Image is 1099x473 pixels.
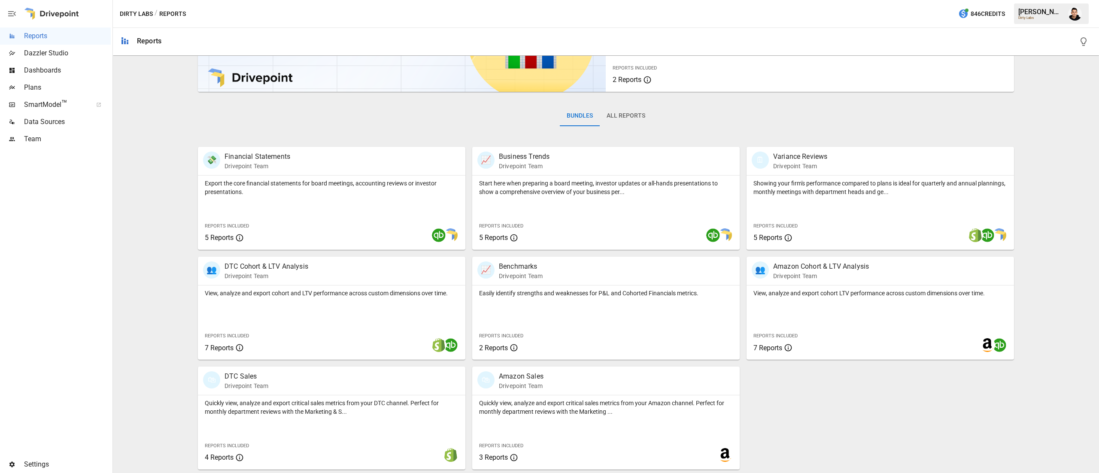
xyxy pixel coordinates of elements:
div: 🛍 [477,371,495,388]
span: Data Sources [24,117,111,127]
div: 🗓 [752,152,769,169]
img: quickbooks [444,338,458,352]
img: amazon [981,338,994,352]
button: 846Credits [955,6,1008,22]
p: Amazon Sales [499,371,543,382]
div: 📈 [477,261,495,279]
p: Easily identify strengths and weaknesses for P&L and Cohorted Financials metrics. [479,289,733,297]
span: 2 Reports [613,76,641,84]
span: 4 Reports [205,453,234,461]
img: quickbooks [981,228,994,242]
div: [PERSON_NAME] [1018,8,1063,16]
div: Reports [137,37,161,45]
p: Benchmarks [499,261,543,272]
span: Dazzler Studio [24,48,111,58]
p: Showing your firm's performance compared to plans is ideal for quarterly and annual plannings, mo... [753,179,1007,196]
img: shopify [444,448,458,462]
p: Drivepoint Team [499,162,549,170]
span: Reports Included [753,223,798,229]
button: Francisco Sanchez [1063,2,1087,26]
span: Reports Included [205,333,249,339]
button: Bundles [560,106,600,126]
p: DTC Sales [225,371,268,382]
span: Settings [24,459,111,470]
span: Plans [24,82,111,93]
span: 5 Reports [205,233,234,242]
span: Reports Included [613,65,657,71]
p: Start here when preparing a board meeting, investor updates or all-hands presentations to show a ... [479,179,733,196]
p: Quickly view, analyze and export critical sales metrics from your DTC channel. Perfect for monthl... [205,399,458,416]
p: Drivepoint Team [773,272,869,280]
p: Drivepoint Team [225,272,308,280]
span: ™ [61,98,67,109]
p: Financial Statements [225,152,290,162]
p: Drivepoint Team [499,272,543,280]
span: Dashboards [24,65,111,76]
img: quickbooks [993,338,1006,352]
p: Business Trends [499,152,549,162]
div: 👥 [203,261,220,279]
span: Reports [24,31,111,41]
div: 📈 [477,152,495,169]
span: 5 Reports [753,233,782,242]
div: 🛍 [203,371,220,388]
span: SmartModel [24,100,87,110]
p: Amazon Cohort & LTV Analysis [773,261,869,272]
span: Reports Included [205,443,249,449]
span: 7 Reports [205,344,234,352]
p: Export the core financial statements for board meetings, accounting reviews or investor presentat... [205,179,458,196]
span: Reports Included [479,223,523,229]
span: Reports Included [205,223,249,229]
img: smart model [444,228,458,242]
p: Drivepoint Team [499,382,543,390]
span: Reports Included [753,333,798,339]
p: Variance Reviews [773,152,827,162]
span: 2 Reports [479,344,508,352]
span: 7 Reports [753,344,782,352]
p: Drivepoint Team [225,162,290,170]
span: 846 Credits [971,9,1005,19]
p: Drivepoint Team [225,382,268,390]
div: Dirty Labs [1018,16,1063,20]
span: Reports Included [479,443,523,449]
img: Francisco Sanchez [1068,7,1082,21]
div: / [155,9,158,19]
p: DTC Cohort & LTV Analysis [225,261,308,272]
img: shopify [968,228,982,242]
div: 👥 [752,261,769,279]
span: Team [24,134,111,144]
button: All Reports [600,106,652,126]
img: amazon [718,448,732,462]
span: 3 Reports [479,453,508,461]
p: View, analyze and export cohort and LTV performance across custom dimensions over time. [205,289,458,297]
img: smart model [993,228,1006,242]
span: 5 Reports [479,233,508,242]
img: shopify [432,338,446,352]
p: View, analyze and export cohort LTV performance across custom dimensions over time. [753,289,1007,297]
div: 💸 [203,152,220,169]
p: Drivepoint Team [773,162,827,170]
img: quickbooks [432,228,446,242]
img: smart model [718,228,732,242]
p: Quickly view, analyze and export critical sales metrics from your Amazon channel. Perfect for mon... [479,399,733,416]
button: Dirty Labs [120,9,153,19]
img: quickbooks [706,228,720,242]
span: Reports Included [479,333,523,339]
